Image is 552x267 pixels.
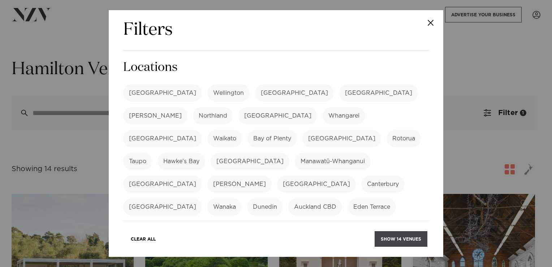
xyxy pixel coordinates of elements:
[193,107,233,124] label: Northland
[123,107,187,124] label: [PERSON_NAME]
[123,153,152,170] label: Taupo
[123,19,173,42] h2: Filters
[123,198,202,216] label: [GEOGRAPHIC_DATA]
[123,175,202,193] label: [GEOGRAPHIC_DATA]
[255,84,334,102] label: [GEOGRAPHIC_DATA]
[247,198,283,216] label: Dunedin
[207,84,250,102] label: Wellington
[418,10,443,35] button: Close
[339,84,418,102] label: [GEOGRAPHIC_DATA]
[295,153,371,170] label: Manawatū-Whanganui
[211,153,289,170] label: [GEOGRAPHIC_DATA]
[323,107,365,124] label: Whangarei
[158,153,205,170] label: Hawke's Bay
[288,198,342,216] label: Auckland CBD
[302,130,381,147] label: [GEOGRAPHIC_DATA]
[387,130,421,147] label: Rotorua
[238,107,317,124] label: [GEOGRAPHIC_DATA]
[125,231,162,247] button: Clear All
[247,130,297,147] label: Bay of Plenty
[207,175,272,193] label: [PERSON_NAME]
[277,175,356,193] label: [GEOGRAPHIC_DATA]
[123,130,202,147] label: [GEOGRAPHIC_DATA]
[123,84,202,102] label: [GEOGRAPHIC_DATA]
[375,231,427,247] button: Show 14 venues
[123,59,429,76] h3: Locations
[361,175,405,193] label: Canterbury
[207,130,242,147] label: Waikato
[348,198,396,216] label: Eden Terrace
[207,198,242,216] label: Wanaka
